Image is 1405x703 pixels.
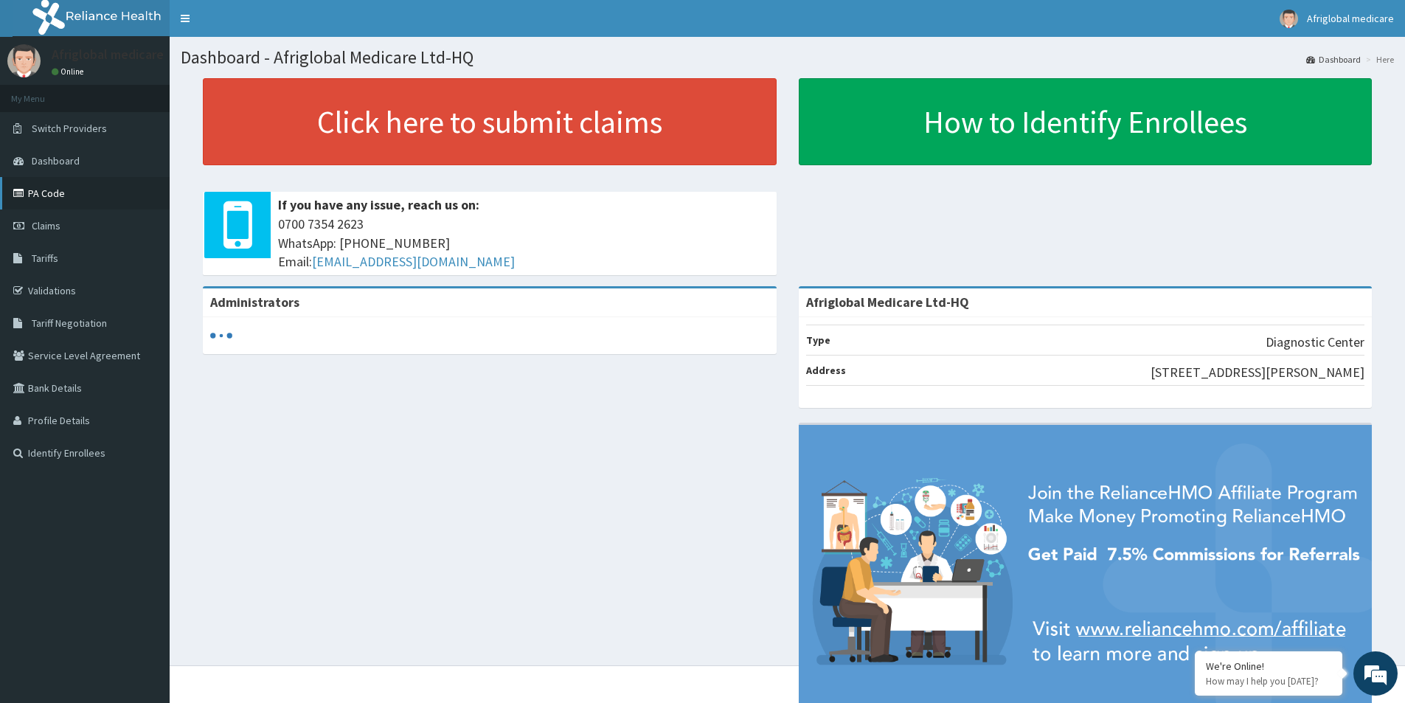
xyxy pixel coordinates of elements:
img: User Image [7,44,41,77]
b: Type [806,333,830,347]
span: Tariff Negotiation [32,316,107,330]
div: We're Online! [1206,659,1331,673]
p: Diagnostic Center [1266,333,1364,352]
p: Afriglobal medicare [52,48,164,61]
a: [EMAIL_ADDRESS][DOMAIN_NAME] [312,253,515,270]
span: Tariffs [32,252,58,265]
h1: Dashboard - Afriglobal Medicare Ltd-HQ [181,48,1394,67]
li: Here [1362,53,1394,66]
span: Afriglobal medicare [1307,12,1394,25]
span: 0700 7354 2623 WhatsApp: [PHONE_NUMBER] Email: [278,215,769,271]
svg: audio-loading [210,325,232,347]
span: Dashboard [32,154,80,167]
strong: Afriglobal Medicare Ltd-HQ [806,294,969,311]
span: Switch Providers [32,122,107,135]
a: Dashboard [1306,53,1361,66]
b: If you have any issue, reach us on: [278,196,479,213]
b: Administrators [210,294,299,311]
p: How may I help you today? [1206,675,1331,688]
a: How to Identify Enrollees [799,78,1373,165]
a: Click here to submit claims [203,78,777,165]
p: [STREET_ADDRESS][PERSON_NAME] [1151,363,1364,382]
a: Online [52,66,87,77]
b: Address [806,364,846,377]
span: Claims [32,219,60,232]
img: User Image [1280,10,1298,28]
